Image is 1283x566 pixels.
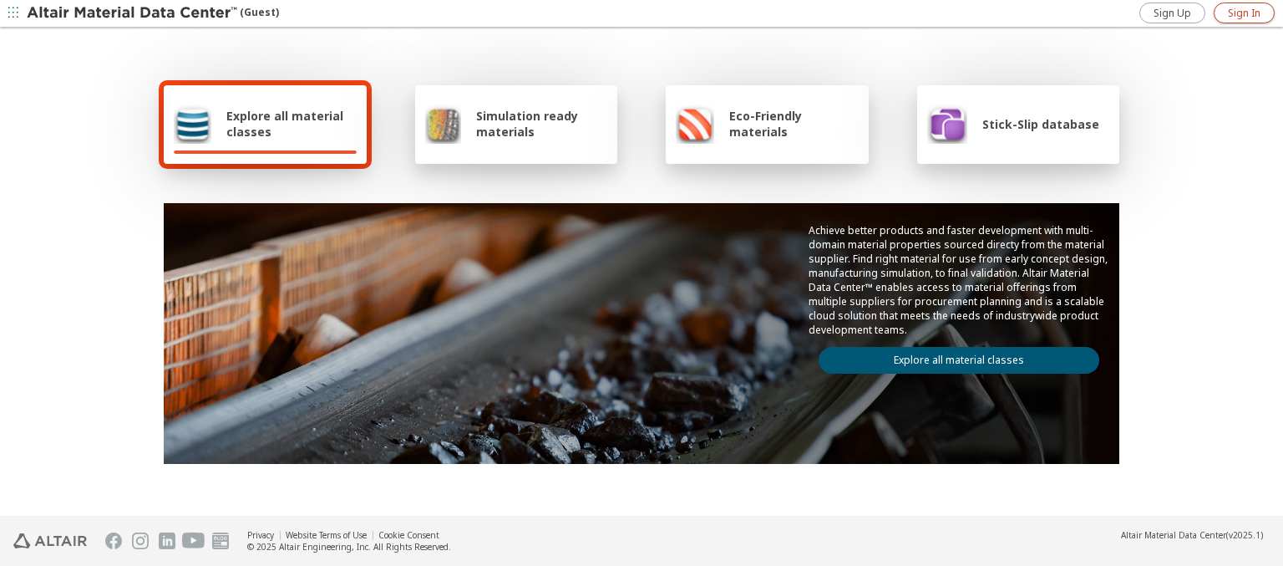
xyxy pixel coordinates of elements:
img: Eco-Friendly materials [676,104,714,144]
img: Altair Material Data Center [27,5,240,22]
p: Achieve better products and faster development with multi-domain material properties sourced dire... [809,223,1109,337]
div: © 2025 Altair Engineering, Inc. All Rights Reserved. [247,541,451,553]
img: Explore all material classes [174,104,211,144]
a: Cookie Consent [378,529,439,541]
div: (Guest) [27,5,279,22]
img: Simulation ready materials [425,104,461,144]
span: Stick-Slip database [982,116,1099,132]
span: Sign Up [1154,7,1191,20]
img: Altair Engineering [13,533,87,548]
span: Sign In [1228,7,1260,20]
a: Explore all material classes [819,347,1099,374]
img: Stick-Slip database [927,104,967,144]
div: (v2025.1) [1121,529,1263,541]
a: Sign Up [1139,3,1205,23]
a: Privacy [247,529,274,541]
a: Sign In [1214,3,1275,23]
span: Altair Material Data Center [1121,529,1226,541]
span: Explore all material classes [226,108,357,140]
span: Simulation ready materials [476,108,607,140]
a: Website Terms of Use [286,529,367,541]
span: Eco-Friendly materials [729,108,858,140]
